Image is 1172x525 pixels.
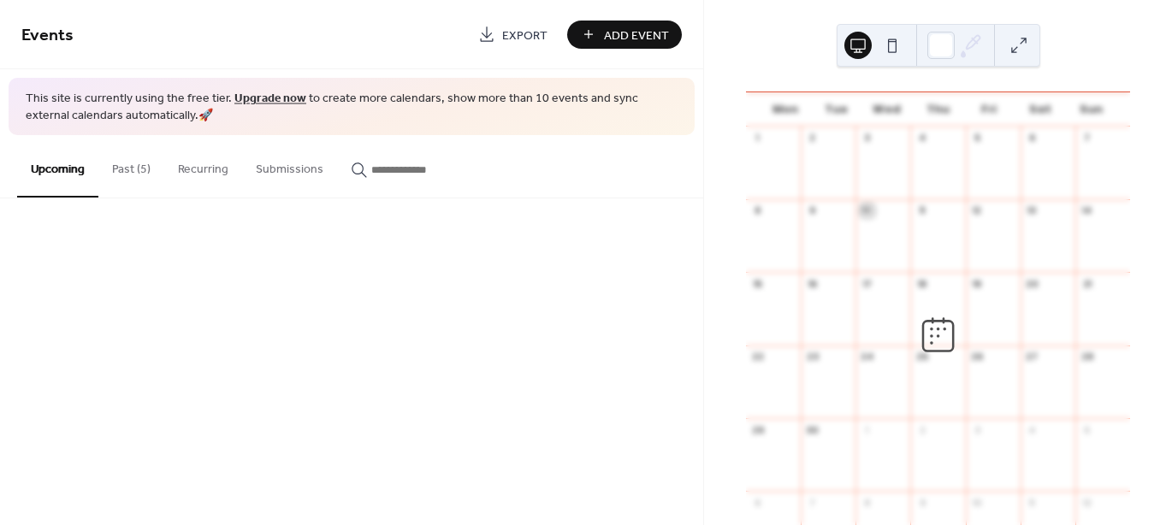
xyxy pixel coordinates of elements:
div: Mon [760,92,811,127]
div: Thu [913,92,964,127]
div: 9 [806,204,819,217]
div: 30 [806,423,819,436]
div: 15 [751,277,764,290]
div: 9 [915,496,928,509]
div: 10 [861,204,873,217]
div: 8 [751,204,764,217]
div: 11 [1026,496,1039,509]
div: 7 [1080,132,1093,145]
div: 12 [971,204,984,217]
div: 27 [1026,351,1039,363]
div: 3 [971,423,984,436]
div: 26 [971,351,984,363]
div: 13 [1026,204,1039,217]
div: 22 [751,351,764,363]
div: 24 [861,351,873,363]
div: 3 [861,132,873,145]
div: 2 [806,132,819,145]
div: 5 [971,132,984,145]
div: 8 [861,496,873,509]
span: Export [502,27,548,44]
button: Upcoming [17,135,98,198]
div: 19 [971,277,984,290]
button: Add Event [567,21,682,49]
div: Fri [963,92,1015,127]
div: 5 [1080,423,1093,436]
span: This site is currently using the free tier. to create more calendars, show more than 10 events an... [26,91,678,124]
span: Add Event [604,27,669,44]
div: 18 [915,277,928,290]
div: 20 [1026,277,1039,290]
div: 2 [915,423,928,436]
div: 11 [915,204,928,217]
div: 25 [915,351,928,363]
div: Sun [1065,92,1116,127]
div: 1 [751,132,764,145]
div: 17 [861,277,873,290]
a: Export [465,21,560,49]
div: 12 [1080,496,1093,509]
button: Past (5) [98,135,164,196]
div: 6 [751,496,764,509]
div: 29 [751,423,764,436]
div: 6 [1026,132,1039,145]
div: 10 [971,496,984,509]
a: Upgrade now [234,87,306,110]
div: 14 [1080,204,1093,217]
div: Tue [811,92,862,127]
button: Recurring [164,135,242,196]
div: 23 [806,351,819,363]
div: 7 [806,496,819,509]
div: 21 [1080,277,1093,290]
div: 1 [861,423,873,436]
div: Sat [1015,92,1066,127]
button: Submissions [242,135,337,196]
div: 4 [1026,423,1039,436]
div: 16 [806,277,819,290]
div: 4 [915,132,928,145]
div: Wed [861,92,913,127]
span: Events [21,19,74,52]
div: 28 [1080,351,1093,363]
